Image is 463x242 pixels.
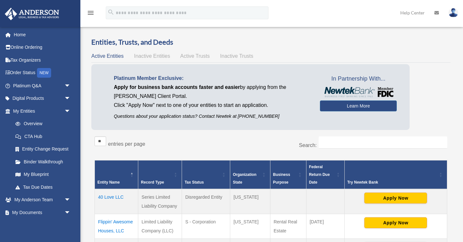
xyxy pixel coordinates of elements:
span: Organization State [233,172,256,185]
td: Limited Liability Company (LLC) [138,214,182,238]
span: arrow_drop_down [64,206,77,219]
a: My Documentsarrow_drop_down [5,206,80,219]
h3: Entities, Trusts, and Deeds [91,37,450,47]
a: CTA Hub [9,130,77,143]
span: arrow_drop_down [64,194,77,207]
td: Rental Real Estate [270,214,306,238]
th: Try Newtek Bank : Activate to sort [344,160,447,189]
button: Apply Now [364,193,427,203]
th: Entity Name: Activate to invert sorting [95,160,138,189]
td: S - Corporation [182,214,230,238]
div: Try Newtek Bank [347,178,437,186]
a: Platinum Q&Aarrow_drop_down [5,79,80,92]
label: Search: [299,143,317,148]
span: arrow_drop_down [64,219,77,232]
a: My Blueprint [9,168,77,181]
span: Active Entities [91,53,123,59]
a: Learn More [320,100,397,111]
span: arrow_drop_down [64,79,77,92]
div: NEW [37,68,51,78]
a: Entity Change Request [9,143,77,156]
i: search [107,9,114,16]
span: Federal Return Due Date [309,165,330,185]
a: menu [87,11,95,17]
th: Tax Status: Activate to sort [182,160,230,189]
span: In Partnership With... [320,74,397,84]
p: Platinum Member Exclusive: [114,74,310,83]
img: User Pic [449,8,458,17]
a: Overview [9,117,74,130]
a: Online Ordering [5,41,80,54]
img: Anderson Advisors Platinum Portal [3,8,61,20]
span: arrow_drop_down [64,92,77,105]
td: Disregarded Entity [182,189,230,214]
a: Tax Organizers [5,54,80,66]
p: Click "Apply Now" next to one of your entities to start an application. [114,101,310,110]
span: Inactive Entities [134,53,170,59]
a: Order StatusNEW [5,66,80,80]
a: Binder Walkthrough [9,155,77,168]
a: Home [5,28,80,41]
p: Questions about your application status? Contact Newtek at [PHONE_NUMBER] [114,112,310,120]
button: Apply Now [364,217,427,228]
a: My Anderson Teamarrow_drop_down [5,194,80,206]
i: menu [87,9,95,17]
span: Tax Status [185,180,204,185]
a: Digital Productsarrow_drop_down [5,92,80,105]
span: arrow_drop_down [64,105,77,118]
span: Entity Name [97,180,120,185]
th: Federal Return Due Date: Activate to sort [306,160,344,189]
span: Apply for business bank accounts faster and easier [114,84,240,90]
a: Tax Due Dates [9,181,77,194]
img: NewtekBankLogoSM.png [323,87,394,97]
a: My Entitiesarrow_drop_down [5,105,77,117]
td: Flippin' Awesome Houses, LLC [95,214,138,238]
th: Organization State: Activate to sort [230,160,270,189]
a: Online Learningarrow_drop_down [5,219,80,232]
span: Inactive Trusts [220,53,253,59]
span: Active Trusts [180,53,210,59]
td: Series Limited Liability Company [138,189,182,214]
label: entries per page [108,141,145,147]
th: Record Type: Activate to sort [138,160,182,189]
span: Business Purpose [273,172,290,185]
td: [US_STATE] [230,214,270,238]
th: Business Purpose: Activate to sort [270,160,306,189]
td: [US_STATE] [230,189,270,214]
td: 40 Love LLC [95,189,138,214]
p: by applying from the [PERSON_NAME] Client Portal. [114,83,310,101]
span: Record Type [141,180,164,185]
td: [DATE] [306,214,344,238]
